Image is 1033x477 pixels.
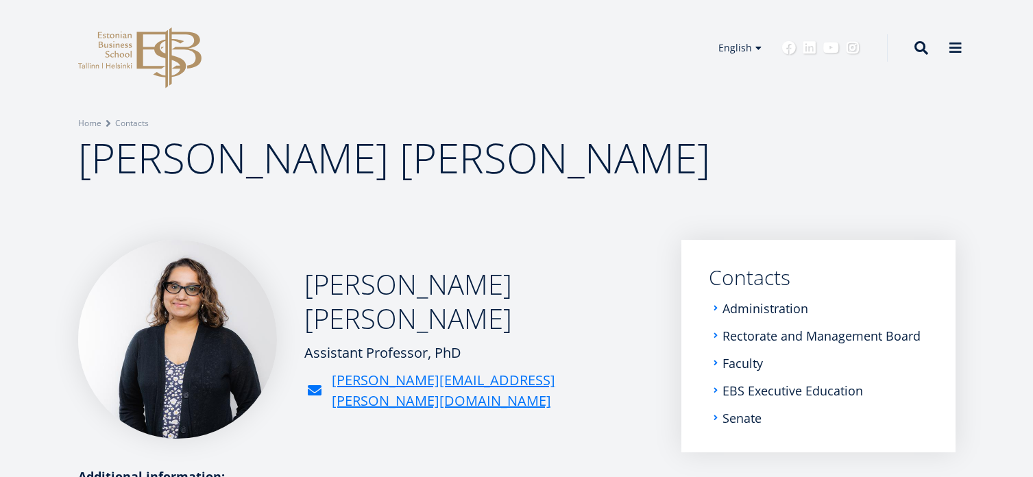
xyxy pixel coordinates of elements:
[722,329,921,343] a: Rectorate and Management Board
[78,240,277,439] img: Niveditha Prabakaran Pankova
[78,130,710,186] span: [PERSON_NAME] [PERSON_NAME]
[722,302,808,315] a: Administration
[722,356,763,370] a: Faculty
[115,117,149,130] a: Contacts
[722,411,762,425] a: Senate
[709,267,928,288] a: Contacts
[304,267,654,336] h2: [PERSON_NAME] [PERSON_NAME]
[803,41,816,55] a: Linkedin
[78,117,101,130] a: Home
[722,384,863,397] a: EBS Executive Education
[304,343,654,363] div: Assistant Professor, PhD
[846,41,860,55] a: Instagram
[782,41,796,55] a: Facebook
[823,41,839,55] a: Youtube
[332,370,654,411] a: [PERSON_NAME][EMAIL_ADDRESS][PERSON_NAME][DOMAIN_NAME]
